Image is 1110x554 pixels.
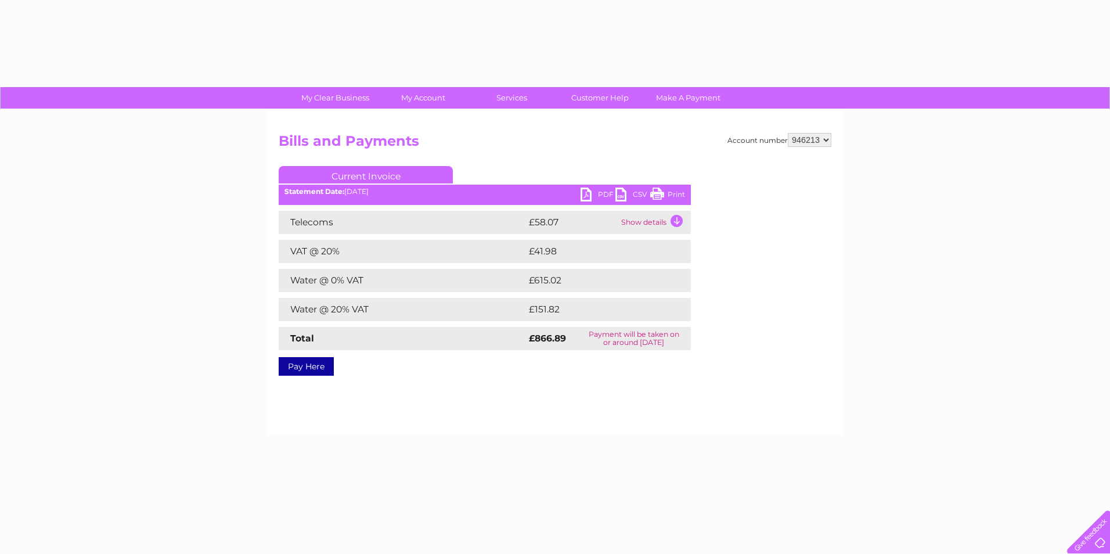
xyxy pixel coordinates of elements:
b: Statement Date: [284,187,344,196]
a: Print [650,188,685,204]
h2: Bills and Payments [279,133,831,155]
a: Customer Help [552,87,648,109]
a: Services [464,87,560,109]
a: My Clear Business [287,87,383,109]
td: Telecoms [279,211,526,234]
td: £151.82 [526,298,668,321]
a: My Account [376,87,471,109]
td: VAT @ 20% [279,240,526,263]
a: Pay Here [279,357,334,376]
div: [DATE] [279,188,691,196]
a: Make A Payment [640,87,736,109]
div: Account number [727,133,831,147]
td: £41.98 [526,240,666,263]
strong: Total [290,333,314,344]
td: Water @ 20% VAT [279,298,526,321]
strong: £866.89 [529,333,566,344]
td: £58.07 [526,211,618,234]
td: Show details [618,211,691,234]
td: Water @ 0% VAT [279,269,526,292]
a: Current Invoice [279,166,453,184]
a: PDF [581,188,615,204]
a: CSV [615,188,650,204]
td: Payment will be taken on or around [DATE] [577,327,691,350]
td: £615.02 [526,269,669,292]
